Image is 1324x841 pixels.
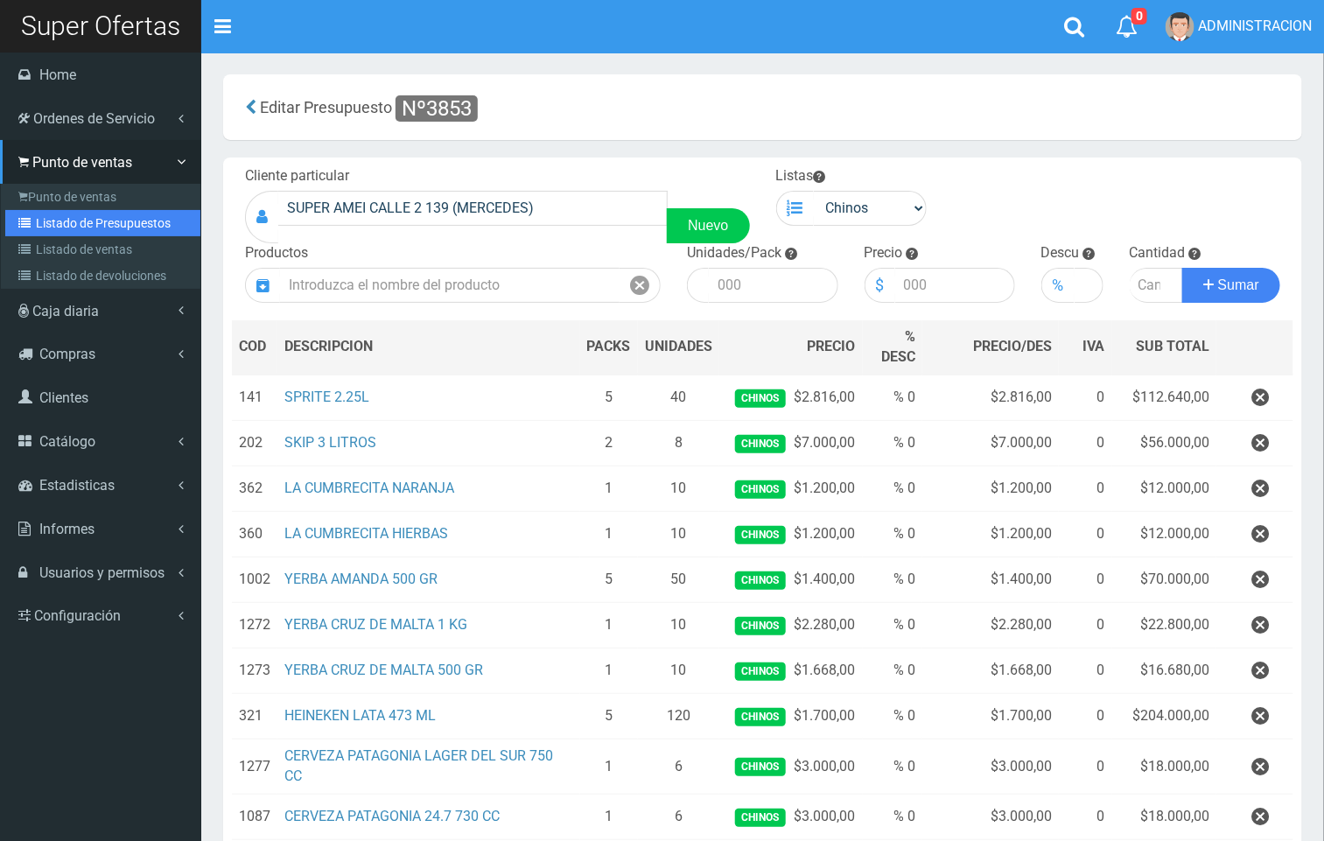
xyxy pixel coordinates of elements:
a: LA CUMBRECITA HIERBAS [284,525,448,542]
input: Consumidor Final [278,191,668,226]
td: $3.000,00 [922,739,1059,795]
td: 0 [1059,694,1111,739]
a: SKIP 3 LITROS [284,434,376,451]
a: YERBA AMANDA 500 GR [284,571,438,587]
span: Editar Presupuesto [260,98,392,116]
input: 000 [1075,268,1103,303]
a: Punto de ventas [5,184,200,210]
td: 1087 [232,795,277,840]
td: 120 [638,694,720,739]
label: Descu [1041,243,1080,263]
a: YERBA CRUZ DE MALTA 500 GR [284,662,483,678]
img: User Image [1166,12,1194,41]
th: COD [232,320,277,375]
a: HEINEKEN LATA 473 ML [284,707,436,724]
span: Usuarios y permisos [39,564,165,581]
th: PACKS [580,320,638,375]
td: 1272 [232,603,277,648]
span: Estadisticas [39,477,115,494]
label: Listas [776,166,826,186]
td: $112.640,00 [1112,375,1217,421]
td: 10 [638,512,720,557]
a: SPRITE 2.25L [284,389,369,405]
td: 1277 [232,739,277,795]
td: 0 [1059,512,1111,557]
td: 0 [1059,795,1111,840]
td: 0 [1059,739,1111,795]
td: 0 [1059,466,1111,512]
td: $1.200,00 [922,512,1059,557]
span: Chinos [735,809,785,827]
td: $1.700,00 [922,694,1059,739]
td: % 0 [863,421,923,466]
td: $1.700,00 [719,694,862,739]
span: IVA [1083,338,1105,354]
td: $1.200,00 [922,466,1059,512]
span: Caja diaria [32,303,99,319]
label: Precio [865,243,903,263]
td: $16.680,00 [1112,648,1217,694]
span: PRECIO [808,337,856,357]
td: 0 [1059,375,1111,421]
td: % 0 [863,795,923,840]
span: SUB TOTAL [1136,337,1209,357]
a: Listado de Presupuestos [5,210,200,236]
label: Unidades/Pack [687,243,781,263]
span: PRECIO/DES [973,338,1052,354]
td: $1.668,00 [922,648,1059,694]
td: 10 [638,466,720,512]
span: Catálogo [39,433,95,450]
td: % 0 [863,512,923,557]
td: $1.400,00 [922,557,1059,603]
td: 10 [638,603,720,648]
input: Cantidad [1130,268,1184,303]
a: CERVEZA PATAGONIA LAGER DEL SUR 750 CC [284,747,553,784]
td: $70.000,00 [1112,557,1217,603]
td: $56.000,00 [1112,421,1217,466]
td: 362 [232,466,277,512]
label: Cantidad [1130,243,1186,263]
span: Home [39,67,76,83]
td: $3.000,00 [922,795,1059,840]
td: 1 [580,603,638,648]
span: Chinos [735,389,785,408]
a: CERVEZA PATAGONIA 24.7 730 CC [284,808,500,824]
td: 1273 [232,648,277,694]
td: 1 [580,795,638,840]
span: Chinos [735,617,785,635]
span: Sumar [1218,277,1259,292]
span: Nº3853 [396,95,478,122]
td: 8 [638,421,720,466]
td: 2 [580,421,638,466]
input: 000 [709,268,837,303]
td: 0 [1059,557,1111,603]
th: UNIDADES [638,320,720,375]
span: Compras [39,346,95,362]
td: $18.000,00 [1112,739,1217,795]
td: % 0 [863,466,923,512]
td: $2.816,00 [719,375,862,421]
td: % 0 [863,694,923,739]
td: 40 [638,375,720,421]
td: 1 [580,512,638,557]
button: Sumar [1182,268,1280,303]
td: $12.000,00 [1112,512,1217,557]
td: $1.668,00 [719,648,862,694]
span: Chinos [735,435,785,453]
td: 360 [232,512,277,557]
input: Introduzca el nombre del producto [280,268,620,303]
a: Listado de ventas [5,236,200,263]
span: 0 [1131,8,1147,25]
td: $1.200,00 [719,512,862,557]
td: 321 [232,694,277,739]
span: Informes [39,521,95,537]
td: 10 [638,648,720,694]
td: $1.200,00 [719,466,862,512]
td: $204.000,00 [1112,694,1217,739]
td: % 0 [863,557,923,603]
a: YERBA CRUZ DE MALTA 1 KG [284,616,467,633]
span: Clientes [39,389,88,406]
span: Ordenes de Servicio [33,110,155,127]
label: Cliente particular [245,166,349,186]
td: 1 [580,739,638,795]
